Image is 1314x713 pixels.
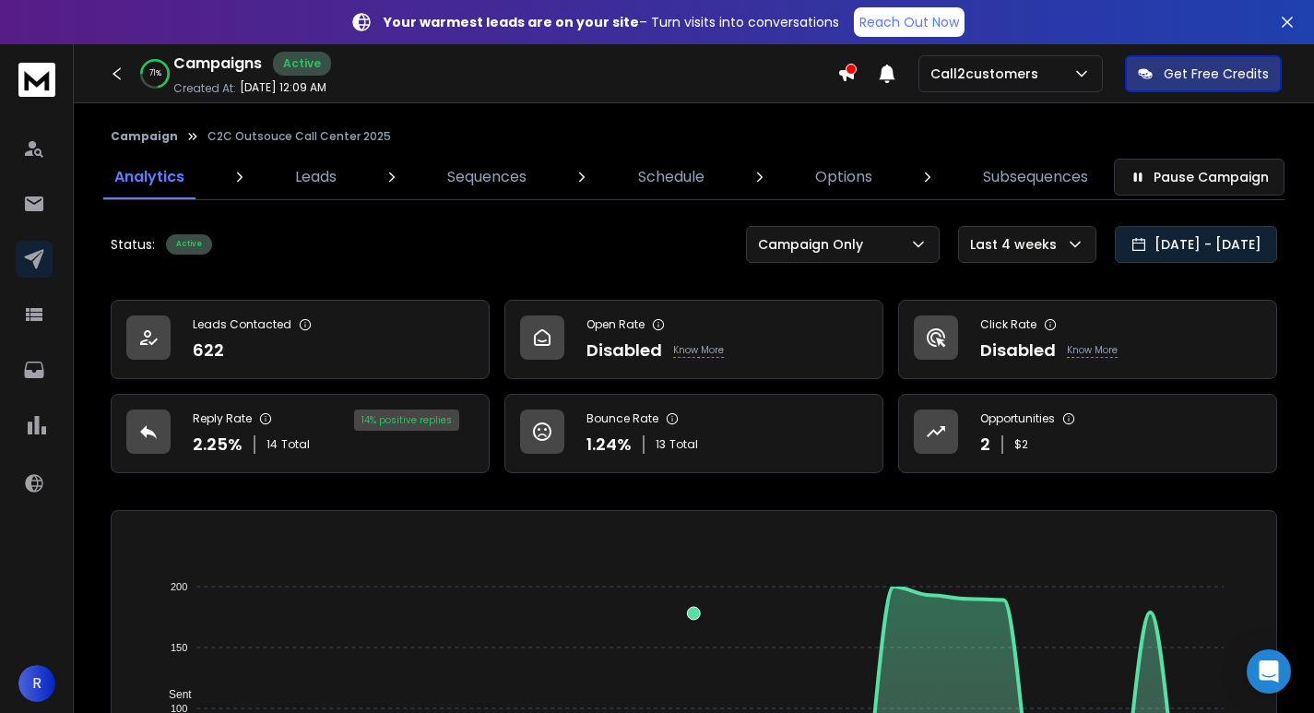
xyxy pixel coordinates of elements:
[166,234,212,255] div: Active
[627,155,716,199] a: Schedule
[586,411,658,426] p: Bounce Rate
[980,432,990,458] p: 2
[638,166,704,188] p: Schedule
[193,411,252,426] p: Reply Rate
[656,437,666,452] span: 13
[447,166,527,188] p: Sequences
[114,166,184,188] p: Analytics
[18,665,55,702] button: R
[155,688,192,701] span: Sent
[193,432,243,458] p: 2.25 %
[111,300,490,379] a: Leads Contacted622
[295,166,337,188] p: Leads
[384,13,639,31] strong: Your warmest leads are on your site
[980,338,1056,363] p: Disabled
[111,129,178,144] button: Campaign
[972,155,1099,199] a: Subsequences
[171,581,187,592] tspan: 200
[1067,343,1118,358] p: Know More
[673,343,724,358] p: Know More
[586,338,662,363] p: Disabled
[669,437,698,452] span: Total
[1125,55,1282,92] button: Get Free Credits
[193,338,224,363] p: 622
[207,129,391,144] p: C2C Outsouce Call Center 2025
[970,235,1064,254] p: Last 4 weeks
[436,155,538,199] a: Sequences
[504,394,883,473] a: Bounce Rate1.24%13Total
[758,235,870,254] p: Campaign Only
[804,155,883,199] a: Options
[266,437,278,452] span: 14
[354,410,459,431] div: 14 % positive replies
[173,53,262,75] h1: Campaigns
[1014,437,1028,452] p: $ 2
[586,432,632,458] p: 1.24 %
[173,81,236,96] p: Created At:
[284,155,348,199] a: Leads
[149,68,161,79] p: 71 %
[1164,65,1269,83] p: Get Free Credits
[930,65,1046,83] p: Call2customers
[859,13,959,31] p: Reach Out Now
[384,13,839,31] p: – Turn visits into conversations
[815,166,872,188] p: Options
[854,7,965,37] a: Reach Out Now
[983,166,1088,188] p: Subsequences
[193,317,291,332] p: Leads Contacted
[103,155,195,199] a: Analytics
[18,63,55,97] img: logo
[273,52,331,76] div: Active
[586,317,645,332] p: Open Rate
[504,300,883,379] a: Open RateDisabledKnow More
[111,235,155,254] p: Status:
[1114,159,1284,196] button: Pause Campaign
[281,437,310,452] span: Total
[1115,226,1277,263] button: [DATE] - [DATE]
[111,394,490,473] a: Reply Rate2.25%14Total14% positive replies
[240,80,326,95] p: [DATE] 12:09 AM
[898,300,1277,379] a: Click RateDisabledKnow More
[898,394,1277,473] a: Opportunities2$2
[980,411,1055,426] p: Opportunities
[1247,649,1291,694] div: Open Intercom Messenger
[171,642,187,653] tspan: 150
[980,317,1036,332] p: Click Rate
